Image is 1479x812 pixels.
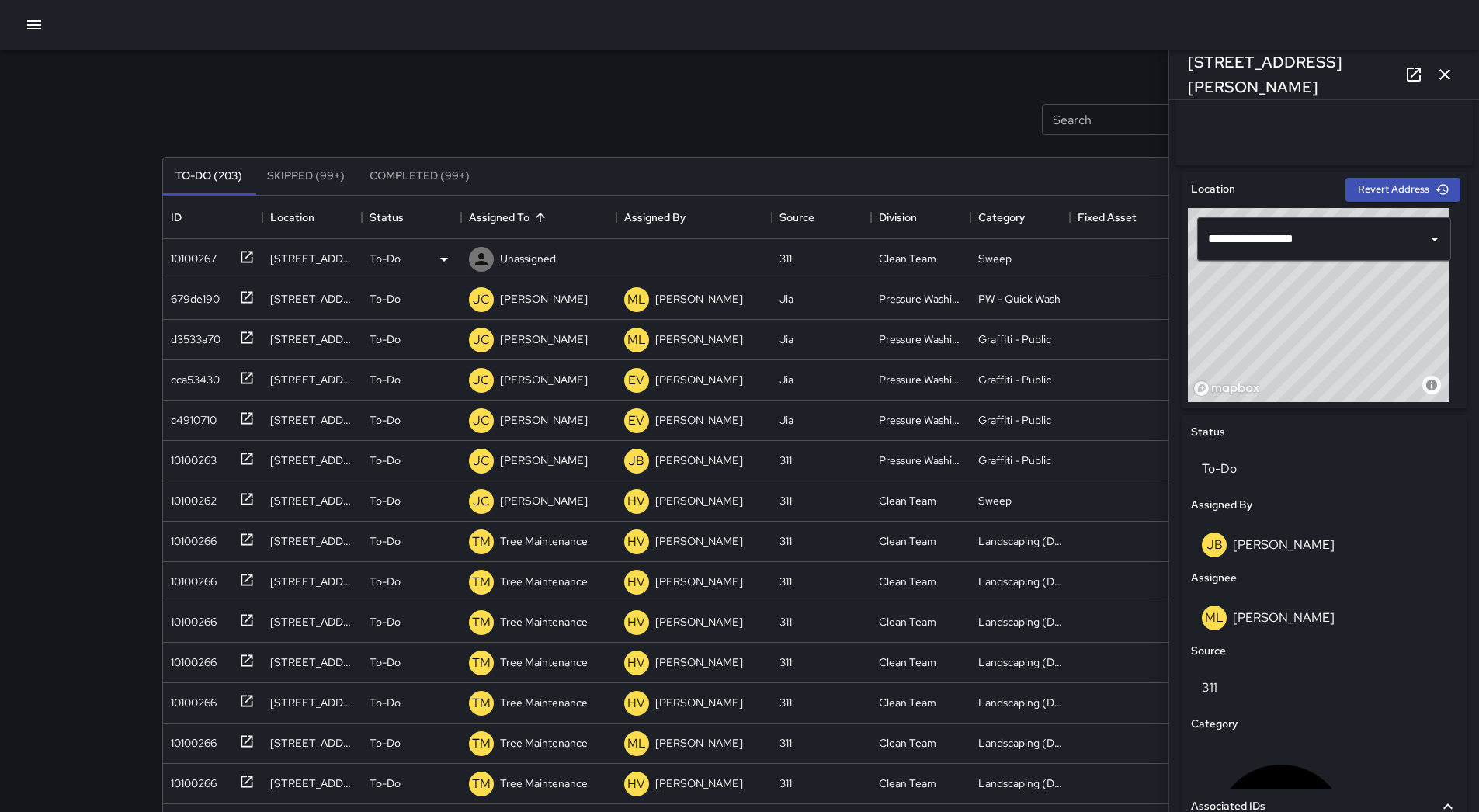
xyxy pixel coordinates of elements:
p: To-Do [370,574,401,589]
p: [PERSON_NAME] [655,412,743,428]
p: ML [627,331,646,349]
p: To-Do [370,533,401,549]
div: Landscaping (DG & Weeds) [978,654,1062,670]
p: [PERSON_NAME] [655,331,743,347]
div: Jia [779,412,793,428]
div: Location [270,196,314,239]
p: TM [472,533,491,551]
div: Sweep [978,493,1012,508]
div: 479 Natoma Street [270,695,354,710]
div: 311 [779,251,792,266]
p: [PERSON_NAME] [655,735,743,751]
div: Landscaping (DG & Weeds) [978,574,1062,589]
div: Category [978,196,1025,239]
p: Tree Maintenance [500,776,588,791]
div: Jia [779,291,793,307]
div: Division [871,196,970,239]
div: Jia [779,331,793,347]
p: JC [473,492,490,511]
button: To-Do (203) [163,158,255,195]
p: TM [472,734,491,753]
div: 1340 Mission Street [270,776,354,791]
p: To-Do [370,695,401,710]
div: 1051 Market Street [270,453,354,468]
div: c4910710 [165,406,217,428]
p: To-Do [370,614,401,630]
div: 440 Jessie Street [270,412,354,428]
div: Pressure Washing [879,412,963,428]
p: Tree Maintenance [500,654,588,670]
p: [PERSON_NAME] [655,493,743,508]
div: d3533a70 [165,325,220,347]
div: Graffiti - Public [978,372,1051,387]
div: 1301 Mission Street [270,533,354,549]
div: Status [362,196,461,239]
div: 311 [779,695,792,710]
button: Skipped (99+) [255,158,357,195]
div: Clean Team [879,776,936,791]
div: cca53430 [165,366,220,387]
div: Pressure Washing [879,372,963,387]
p: ML [627,734,646,753]
p: Tree Maintenance [500,533,588,549]
p: Tree Maintenance [500,735,588,751]
p: [PERSON_NAME] [500,331,588,347]
div: 10100266 [165,527,217,549]
div: 57 9th Street [270,291,354,307]
div: 10100266 [165,729,217,751]
p: To-Do [370,776,401,791]
p: HV [627,694,645,713]
div: 10100266 [165,648,217,670]
div: Clean Team [879,533,936,549]
p: TM [472,694,491,713]
p: [PERSON_NAME] [500,493,588,508]
div: 10100262 [165,487,217,508]
div: Clean Team [879,654,936,670]
div: Landscaping (DG & Weeds) [978,735,1062,751]
div: Sweep [978,251,1012,266]
p: HV [627,654,645,672]
div: 440 Jessie Street [270,372,354,387]
p: To-Do [370,493,401,508]
p: Tree Maintenance [500,614,588,630]
div: 10100266 [165,567,217,589]
div: 10100266 [165,769,217,791]
p: EV [628,411,644,430]
div: 311 [779,735,792,751]
div: Clean Team [879,574,936,589]
div: 517 Natoma Street [270,654,354,670]
p: [PERSON_NAME] [655,291,743,307]
button: Completed (99+) [357,158,482,195]
div: 10100266 [165,689,217,710]
div: Jia [779,372,793,387]
div: Pressure Washing [879,291,963,307]
p: TM [472,775,491,793]
div: Assigned To [469,196,529,239]
div: Landscaping (DG & Weeds) [978,533,1062,549]
p: JC [473,290,490,309]
div: Landscaping (DG & Weeds) [978,695,1062,710]
div: Clean Team [879,735,936,751]
p: TM [472,613,491,632]
p: HV [627,775,645,793]
p: [PERSON_NAME] [655,654,743,670]
p: HV [627,492,645,511]
div: 311 [779,776,792,791]
div: Graffiti - Public [978,331,1051,347]
p: To-Do [370,251,401,266]
div: Fixed Asset [1070,196,1169,239]
p: JC [473,331,490,349]
p: [PERSON_NAME] [500,453,588,468]
div: 459 Clementina Street [270,493,354,508]
div: 311 [779,614,792,630]
p: To-Do [370,331,401,347]
div: 311 [779,654,792,670]
p: To-Do [370,453,401,468]
div: 311 [779,574,792,589]
p: HV [627,613,645,632]
div: 1185 Market Street [270,251,354,266]
p: To-Do [370,735,401,751]
div: ID [163,196,262,239]
p: [PERSON_NAME] [500,372,588,387]
div: Category [970,196,1070,239]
